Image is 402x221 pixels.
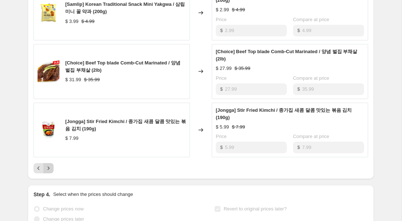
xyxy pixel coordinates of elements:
[65,18,78,25] div: $ 3.99
[216,49,357,62] span: [Choice] Beef Top blade Comb-Cut Marinated / 양념 벌집 부채살 (2lb)
[38,2,59,24] img: IMG_23142_80x.jpg
[65,119,186,131] span: [Jongga] Stir Fried Kimchi / 종가집 새콤 달콤 맛있는 볶음 김치 (190g)
[216,6,229,13] div: $ 2.99
[65,1,185,14] span: [Samlip] Korean Traditional Snack Mini Yakgwa / 삼립 미니 꿀 약과 (200g)
[232,123,245,131] strike: $ 7.99
[34,163,44,173] button: Previous
[216,134,227,139] span: Price
[216,75,227,81] span: Price
[232,6,245,13] strike: $ 4.99
[81,18,94,25] strike: $ 4.99
[34,191,50,198] h2: Step 4.
[65,135,78,142] div: $ 7.99
[234,65,250,72] strike: $ 35.99
[216,107,352,120] span: [Jongga] Stir Fried Kimchi / 종가집 새콤 달콤 맛있는 볶음 김치 (190g)
[43,163,54,173] button: Next
[297,145,300,150] span: $
[297,28,300,33] span: $
[84,76,99,83] strike: $ 35.99
[53,191,133,198] p: Select when the prices should change
[220,145,223,150] span: $
[293,75,329,81] span: Compare at price
[297,86,300,92] span: $
[65,60,180,73] span: [Choice] Beef Top blade Comb-Cut Marinated / 양념 벌집 부채살 (2lb)
[220,28,223,33] span: $
[43,206,83,212] span: Change prices now
[34,163,54,173] nav: Pagination
[224,206,287,212] span: Revert to original prices later?
[220,86,223,92] span: $
[38,60,59,82] img: MeatWeight_0017__Choice_BeefTopbladeComb-CutMarinated_80x.jpg
[216,123,229,131] div: $ 5.99
[38,119,59,141] img: IMG_2548_80x.jpg
[293,134,329,139] span: Compare at price
[293,17,329,22] span: Compare at price
[65,76,81,83] div: $ 31.99
[216,65,231,72] div: $ 27.99
[216,17,227,22] span: Price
